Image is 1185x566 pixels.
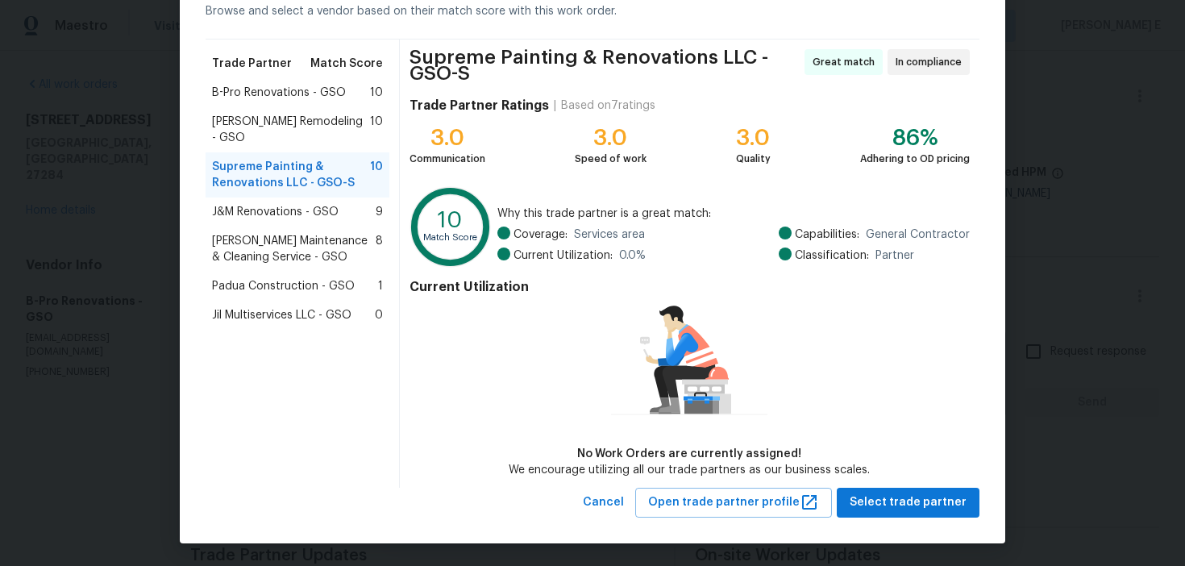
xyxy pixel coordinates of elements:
[896,54,968,70] span: In compliance
[212,85,346,101] span: B-Pro Renovations - GSO
[866,227,970,243] span: General Contractor
[574,227,645,243] span: Services area
[635,488,832,518] button: Open trade partner profile
[736,130,771,146] div: 3.0
[212,114,370,146] span: [PERSON_NAME] Remodeling - GSO
[497,206,970,222] span: Why this trade partner is a great match:
[549,98,561,114] div: |
[375,307,383,323] span: 0
[376,233,383,265] span: 8
[795,248,869,264] span: Classification:
[648,493,819,513] span: Open trade partner profile
[370,85,383,101] span: 10
[423,233,477,242] text: Match Score
[410,98,549,114] h4: Trade Partner Ratings
[509,462,870,478] div: We encourage utilizing all our trade partners as our business scales.
[583,493,624,513] span: Cancel
[212,204,339,220] span: J&M Renovations - GSO
[410,151,485,167] div: Communication
[310,56,383,72] span: Match Score
[212,233,376,265] span: [PERSON_NAME] Maintenance & Cleaning Service - GSO
[860,151,970,167] div: Adhering to OD pricing
[561,98,655,114] div: Based on 7 ratings
[212,159,370,191] span: Supreme Painting & Renovations LLC - GSO-S
[513,248,613,264] span: Current Utilization:
[212,278,355,294] span: Padua Construction - GSO
[795,227,859,243] span: Capabilities:
[378,278,383,294] span: 1
[212,56,292,72] span: Trade Partner
[575,151,647,167] div: Speed of work
[850,493,967,513] span: Select trade partner
[575,130,647,146] div: 3.0
[410,130,485,146] div: 3.0
[875,248,914,264] span: Partner
[509,446,870,462] div: No Work Orders are currently assigned!
[576,488,630,518] button: Cancel
[370,114,383,146] span: 10
[813,54,881,70] span: Great match
[410,279,970,295] h4: Current Utilization
[736,151,771,167] div: Quality
[370,159,383,191] span: 10
[410,49,800,81] span: Supreme Painting & Renovations LLC - GSO-S
[513,227,568,243] span: Coverage:
[619,248,646,264] span: 0.0 %
[376,204,383,220] span: 9
[860,130,970,146] div: 86%
[212,307,351,323] span: Jil Multiservices LLC - GSO
[837,488,979,518] button: Select trade partner
[438,209,463,231] text: 10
